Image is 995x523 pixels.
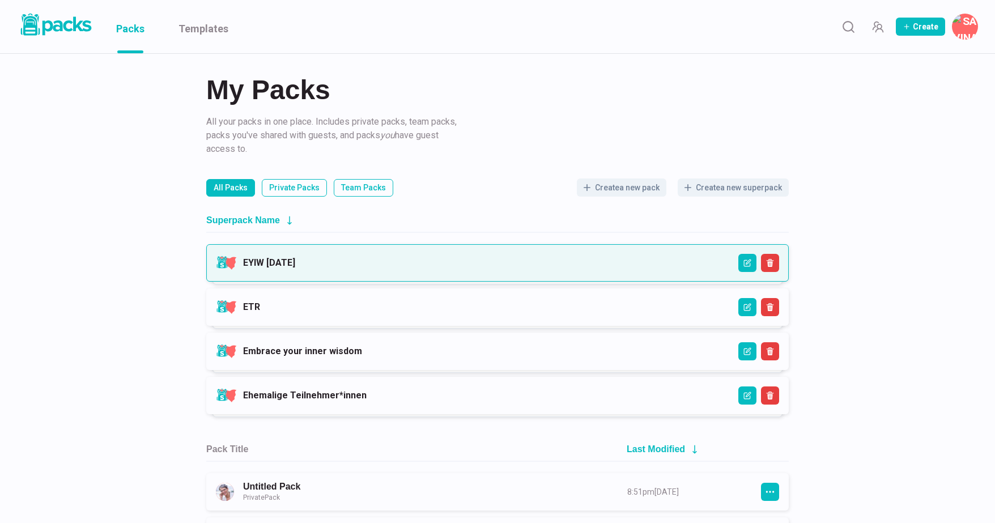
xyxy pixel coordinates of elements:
button: Delete Superpack [761,342,779,360]
p: Private Packs [269,182,320,194]
i: you [380,130,395,141]
button: Createa new pack [577,178,666,197]
h2: Last Modified [627,444,685,454]
img: Packs logo [17,11,93,38]
p: All Packs [214,182,248,194]
button: Createa new superpack [678,178,789,197]
p: Team Packs [341,182,386,194]
button: Search [837,15,860,38]
button: Delete Superpack [761,298,779,316]
button: Edit [738,342,756,360]
h2: Superpack Name [206,215,280,226]
button: Savina Tilmann [952,14,978,40]
p: All your packs in one place. Includes private packs, team packs, packs you've shared with guests,... [206,115,461,156]
button: Manage Team Invites [866,15,889,38]
button: Edit [738,298,756,316]
h2: My Packs [206,76,789,104]
button: Delete Superpack [761,254,779,272]
button: Edit [738,386,756,405]
button: Delete Superpack [761,386,779,405]
h2: Pack Title [206,444,248,454]
button: Edit [738,254,756,272]
button: Create Pack [896,18,945,36]
a: Packs logo [17,11,93,42]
